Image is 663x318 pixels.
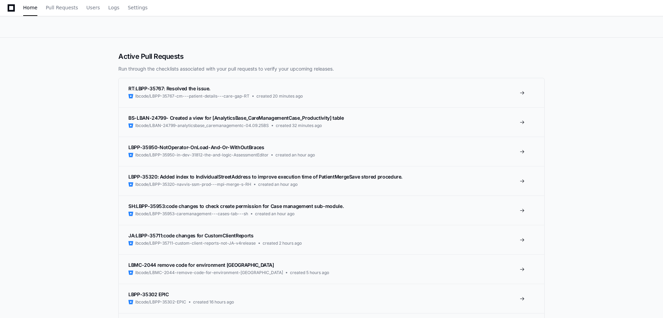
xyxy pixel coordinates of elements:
span: RT:LBPP-35767: Resolved the issue. [128,85,210,91]
span: lbcode/LBPP-35320-navvis-ssm-prod---mpi-merge-s-RH [135,182,251,187]
span: created 16 hours ago [193,299,234,305]
a: SH:LBPP-35953:code changes to check create permission for Case management sub-module.lbcode/LBPP-... [119,196,544,225]
span: lbcode/LBAN-24799-analyticsbase_caremanagementc-04.09.25BS [135,123,269,128]
a: LBMC-2044 remove code for environment [GEOGRAPHIC_DATA]lbcode/LBMC-2044-remove-code-for-environme... [119,254,544,284]
span: lbcode/LBPP-35767-cm---patient-details---care-gap-RT [135,93,249,99]
a: JA:LBPP-35711:code changes for CustomClientReportslbcode/LBPP-35711-custom-client-reports-not-JA-... [119,225,544,254]
span: lbcode/LBPP-35711-custom-client-reports-not-JA-v4release [135,240,256,246]
span: Users [87,6,100,10]
span: JA:LBPP-35711:code changes for CustomClientReports [128,233,254,238]
span: Settings [128,6,147,10]
a: LBPP-35302 EPIClbcode/LBPP-35302-EPICcreated 16 hours ago [119,284,544,313]
span: lbcode/LBMC-2044-remove-code-for-environment-[GEOGRAPHIC_DATA] [135,270,283,275]
span: LBPP-35320: Added index to IndividualStreetAddress to improve execution time of PatientMergeSave ... [128,174,402,180]
a: RT:LBPP-35767: Resolved the issue.lbcode/LBPP-35767-cm---patient-details---care-gap-RTcreated 20 ... [119,78,544,107]
p: Run through the checklists associated with your pull requests to verify your upcoming releases. [118,65,545,72]
span: created 20 minutes ago [256,93,303,99]
span: created 32 minutes ago [276,123,322,128]
a: LBPP-35950-NotOperator-OnLoad-And-Or-WithOutBraceslbcode/LBPP-35950-in-dev-31812-the-and-logic-As... [119,137,544,166]
span: Home [23,6,37,10]
span: lbcode/LBPP-35950-in-dev-31812-the-and-logic-AssessmentEditor [135,152,269,158]
span: Pull Requests [46,6,78,10]
span: created an hour ago [255,211,294,217]
span: Logs [108,6,119,10]
a: LBPP-35320: Added index to IndividualStreetAddress to improve execution time of PatientMergeSave ... [119,166,544,196]
span: lbcode/LBPP-35953-caremanagement---cases-tab---sh [135,211,248,217]
span: created 2 hours ago [263,240,302,246]
span: LBPP-35302 EPIC [128,291,169,297]
span: created an hour ago [258,182,298,187]
a: BS-LBAN-24799- Created a view for [AnalyticsBase_CareManagementCase_Productivity] tablelbcode/LBA... [119,107,544,137]
span: created an hour ago [275,152,315,158]
span: LBPP-35950-NotOperator-OnLoad-And-Or-WithOutBraces [128,144,264,150]
span: SH:LBPP-35953:code changes to check create permission for Case management sub-module. [128,203,344,209]
h2: Active Pull Requests [118,52,545,61]
span: lbcode/LBPP-35302-EPIC [135,299,186,305]
span: LBMC-2044 remove code for environment [GEOGRAPHIC_DATA] [128,262,274,268]
span: created 5 hours ago [290,270,329,275]
span: BS-LBAN-24799- Created a view for [AnalyticsBase_CareManagementCase_Productivity] table [128,115,344,121]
